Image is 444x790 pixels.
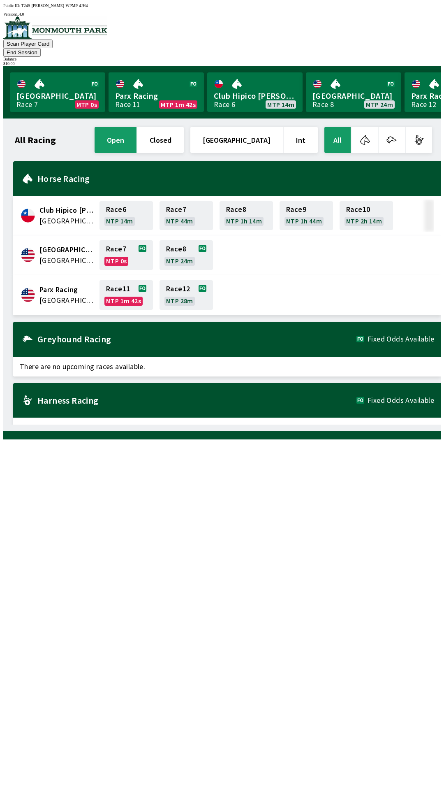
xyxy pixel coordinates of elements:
[15,137,56,143] h1: All Racing
[166,286,190,292] span: Race 12
[106,258,127,264] span: MTP 0s
[3,48,41,57] button: End Session
[340,201,393,230] a: Race10MTP 2h 14m
[106,246,126,252] span: Race 7
[160,201,213,230] a: Race7MTP 44m
[166,218,193,224] span: MTP 44m
[166,297,193,304] span: MTP 28m
[37,175,434,182] h2: Horse Racing
[106,297,141,304] span: MTP 1m 42s
[166,206,186,213] span: Race 7
[214,101,235,108] div: Race 6
[106,206,126,213] span: Race 6
[37,397,356,404] h2: Harness Racing
[115,101,141,108] div: Race 11
[106,286,130,292] span: Race 11
[286,218,322,224] span: MTP 1h 44m
[13,357,441,376] span: There are no upcoming races available.
[39,284,95,295] span: Parx Racing
[160,240,213,270] a: Race8MTP 24m
[286,206,306,213] span: Race 9
[226,218,262,224] span: MTP 1h 14m
[16,101,38,108] div: Race 7
[3,61,441,66] div: $ 10.00
[166,246,186,252] span: Race 8
[39,205,95,216] span: Club Hipico Concepcion
[3,57,441,61] div: Balance
[76,101,97,108] span: MTP 0s
[267,101,294,108] span: MTP 14m
[21,3,88,8] span: T24S-[PERSON_NAME]-WPMP-4JH4
[99,201,153,230] a: Race6MTP 14m
[226,206,246,213] span: Race 8
[346,218,382,224] span: MTP 2h 14m
[306,72,401,112] a: [GEOGRAPHIC_DATA]Race 8MTP 24m
[99,280,153,310] a: Race11MTP 1m 42s
[39,216,95,226] span: Chile
[39,295,95,306] span: United States
[166,258,193,264] span: MTP 24m
[10,72,105,112] a: [GEOGRAPHIC_DATA]Race 7MTP 0s
[346,206,370,213] span: Race 10
[368,397,434,404] span: Fixed Odds Available
[214,91,296,101] span: Club Hipico [PERSON_NAME]
[109,72,204,112] a: Parx RacingRace 11MTP 1m 42s
[411,101,437,108] div: Race 12
[368,336,434,342] span: Fixed Odds Available
[160,280,213,310] a: Race12MTP 28m
[220,201,273,230] a: Race8MTP 1h 14m
[99,240,153,270] a: Race7MTP 0s
[312,91,395,101] span: [GEOGRAPHIC_DATA]
[366,101,393,108] span: MTP 24m
[280,201,333,230] a: Race9MTP 1h 44m
[106,218,133,224] span: MTP 14m
[115,91,197,101] span: Parx Racing
[16,91,99,101] span: [GEOGRAPHIC_DATA]
[39,255,95,266] span: United States
[312,101,334,108] div: Race 8
[3,3,441,8] div: Public ID:
[137,127,184,153] button: closed
[95,127,136,153] button: open
[37,336,356,342] h2: Greyhound Racing
[3,39,53,48] button: Scan Player Card
[190,127,283,153] button: [GEOGRAPHIC_DATA]
[13,418,441,437] span: There are no upcoming races available.
[207,72,303,112] a: Club Hipico [PERSON_NAME]Race 6MTP 14m
[3,16,107,39] img: venue logo
[284,127,318,153] button: Int
[3,12,441,16] div: Version 1.4.0
[39,244,95,255] span: Fairmount Park
[161,101,196,108] span: MTP 1m 42s
[324,127,351,153] button: All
